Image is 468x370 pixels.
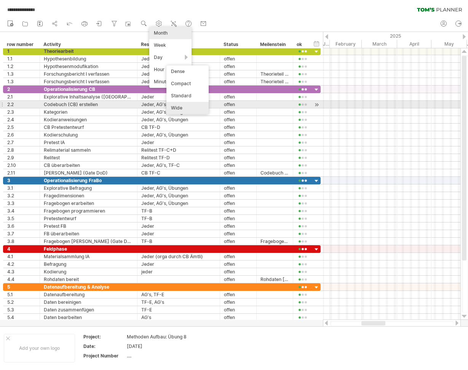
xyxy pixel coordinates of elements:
div: 3 [7,177,36,184]
div: 4.2 [7,260,36,268]
div: 4.3 [7,268,36,275]
div: 5.4 [7,314,36,321]
div: Resource [141,41,216,48]
div: Date: [83,343,125,349]
div: Jeder (orga durch CB Ämtli) [141,253,216,260]
div: Month [149,27,192,39]
div: jeder [141,268,216,275]
div: Kodierschulung [44,131,133,138]
div: 5.1 [7,291,36,298]
div: Fragebogen [PERSON_NAME] [260,238,289,245]
div: 3.6 [7,222,36,230]
div: 3.3 [7,200,36,207]
div: offen [224,101,252,108]
div: Pretest IA [44,139,133,146]
div: offen [224,260,252,268]
div: offen [224,291,252,298]
div: Fragebogen programmieren [44,207,133,214]
div: Project: [83,333,125,340]
div: Pretest FB [44,222,133,230]
div: Jeder [141,222,216,230]
div: March 2025 [362,40,397,48]
div: AG's, TF-E [141,291,216,298]
div: 1.3 [7,70,36,78]
div: CB Pretestentwurf [44,124,133,131]
div: offen [224,162,252,169]
div: May 2025 [431,40,467,48]
div: Forschungsbericht I verfassen [44,78,133,85]
div: Theorieteil abgegeben [260,70,289,78]
div: AG's [141,314,216,321]
div: offen [224,276,252,283]
div: offen [224,139,252,146]
div: offen [224,215,252,222]
div: Theorieteil abgegeben [260,78,289,85]
div: offen [224,207,252,214]
div: 3.5 [7,215,36,222]
div: 2.10 [7,162,36,169]
div: Hypothesenmodufikation [44,63,133,70]
div: Status [224,41,252,48]
div: TF-E, AG's [141,299,216,306]
div: April 2025 [397,40,431,48]
div: 2.2 [7,101,36,108]
div: Jeder, AG's, Übungen [141,63,216,70]
div: 2.3 [7,108,36,116]
div: Relitest TF-D [141,154,216,161]
div: Kategorien [44,108,133,116]
div: Codebuch [PERSON_NAME] [260,169,289,176]
div: Minutes [149,76,192,88]
div: Kodieranweisungen [44,116,133,123]
div: 3.7 [7,230,36,237]
div: offen [224,306,252,313]
div: 2.1 [7,93,36,100]
div: Week [149,39,192,51]
div: Fragebogen erarbeiten [44,200,133,207]
div: scroll to activity [313,101,320,109]
div: Operationalisierung FraBo [44,177,133,184]
div: Jeder, AG's, Übungen [141,55,216,62]
div: Pretestentwurf [44,215,133,222]
div: CB TF-D [141,124,216,131]
div: 2.4 [7,116,36,123]
div: Jeder, AG's, Übungen [141,108,216,116]
div: offen [224,184,252,192]
div: Jeder, AG's, Übungen [141,116,216,123]
div: 4 [7,245,36,252]
div: Jeder [141,260,216,268]
div: [DATE] [127,343,191,349]
div: Activity [43,41,133,48]
div: ok [297,41,308,48]
div: 3.1 [7,184,36,192]
div: 4.1 [7,253,36,260]
div: 2.8 [7,146,36,154]
div: Wide [166,102,209,114]
div: 3.8 [7,238,36,245]
div: Relitest TF-C+D [141,146,216,154]
div: Hypothesenbildung [44,55,133,62]
div: offen [224,55,252,62]
div: offen [224,200,252,207]
div: CB TF-C [141,169,216,176]
div: offen [224,131,252,138]
div: TF-B [141,238,216,245]
div: FB überarbeiten [44,230,133,237]
div: offen [224,222,252,230]
div: 2.6 [7,131,36,138]
div: Kodierung [44,268,133,275]
div: Jeder [141,93,216,100]
div: Fragebogen [PERSON_NAME] (Gate DoD) [44,238,133,245]
div: offen [224,314,252,321]
div: Jeder, AG's [141,78,216,85]
div: row number [7,41,35,48]
div: offen [224,78,252,85]
div: offen [224,124,252,131]
div: offen [224,268,252,275]
div: Materialsammlung IA [44,253,133,260]
div: TF-B [141,207,216,214]
div: [PERSON_NAME] (Gate DoD) [44,169,133,176]
div: Rohdaten [PERSON_NAME] [260,276,289,283]
div: offen [224,93,252,100]
div: Operationalisierung CB [44,86,133,93]
div: Jeder, AG's, Übungen [141,101,216,108]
